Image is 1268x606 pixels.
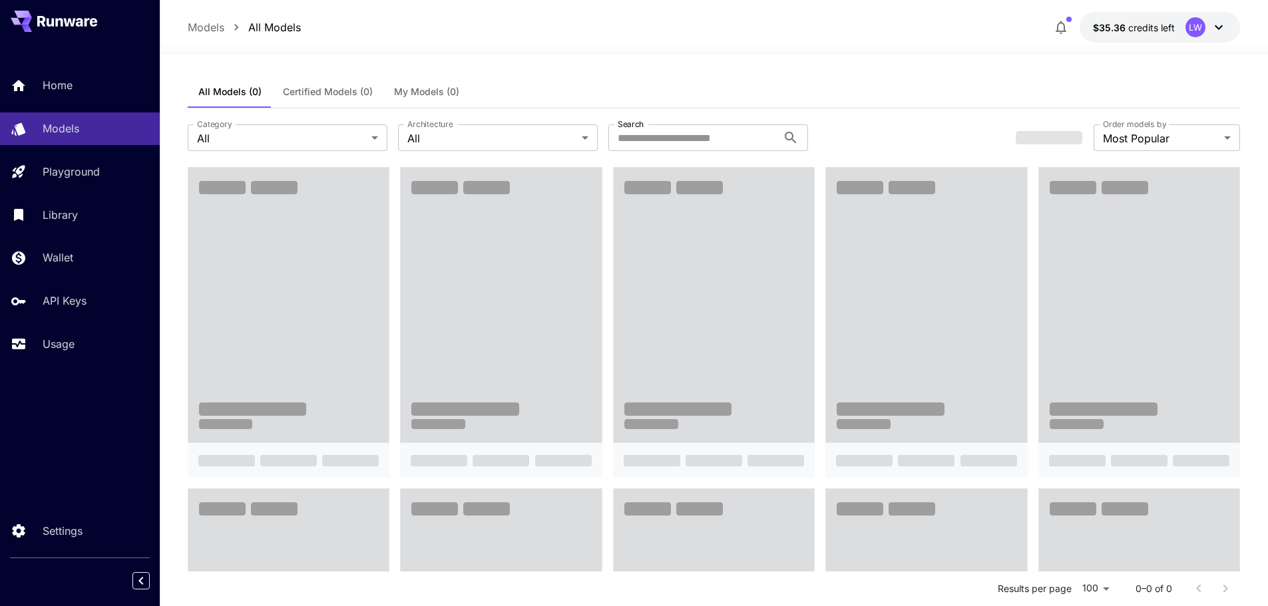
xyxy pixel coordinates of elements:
span: My Models (0) [394,86,459,98]
p: Library [43,207,78,223]
div: 100 [1077,579,1114,598]
div: LW [1185,17,1205,37]
p: Home [43,77,73,93]
a: Models [188,19,224,35]
button: $35.36482LW [1080,12,1240,43]
p: Results per page [998,582,1072,595]
a: All Models [248,19,301,35]
p: Models [43,120,79,136]
span: credits left [1128,22,1175,33]
div: Collapse sidebar [142,569,160,593]
button: Collapse sidebar [132,572,150,589]
div: $35.36482 [1093,21,1175,35]
span: Most Popular [1103,130,1219,146]
p: Wallet [43,249,73,265]
label: Search [618,118,644,130]
span: $35.36 [1093,22,1128,33]
p: API Keys [43,293,87,309]
span: All Models (0) [198,86,262,98]
nav: breadcrumb [188,19,301,35]
span: Certified Models (0) [283,86,373,98]
span: All [407,130,576,146]
p: Settings [43,523,83,539]
label: Architecture [407,118,453,130]
p: Usage [43,336,75,352]
p: Playground [43,164,100,180]
label: Category [197,118,232,130]
p: 0–0 of 0 [1136,582,1172,595]
span: All [197,130,366,146]
label: Order models by [1103,118,1166,130]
